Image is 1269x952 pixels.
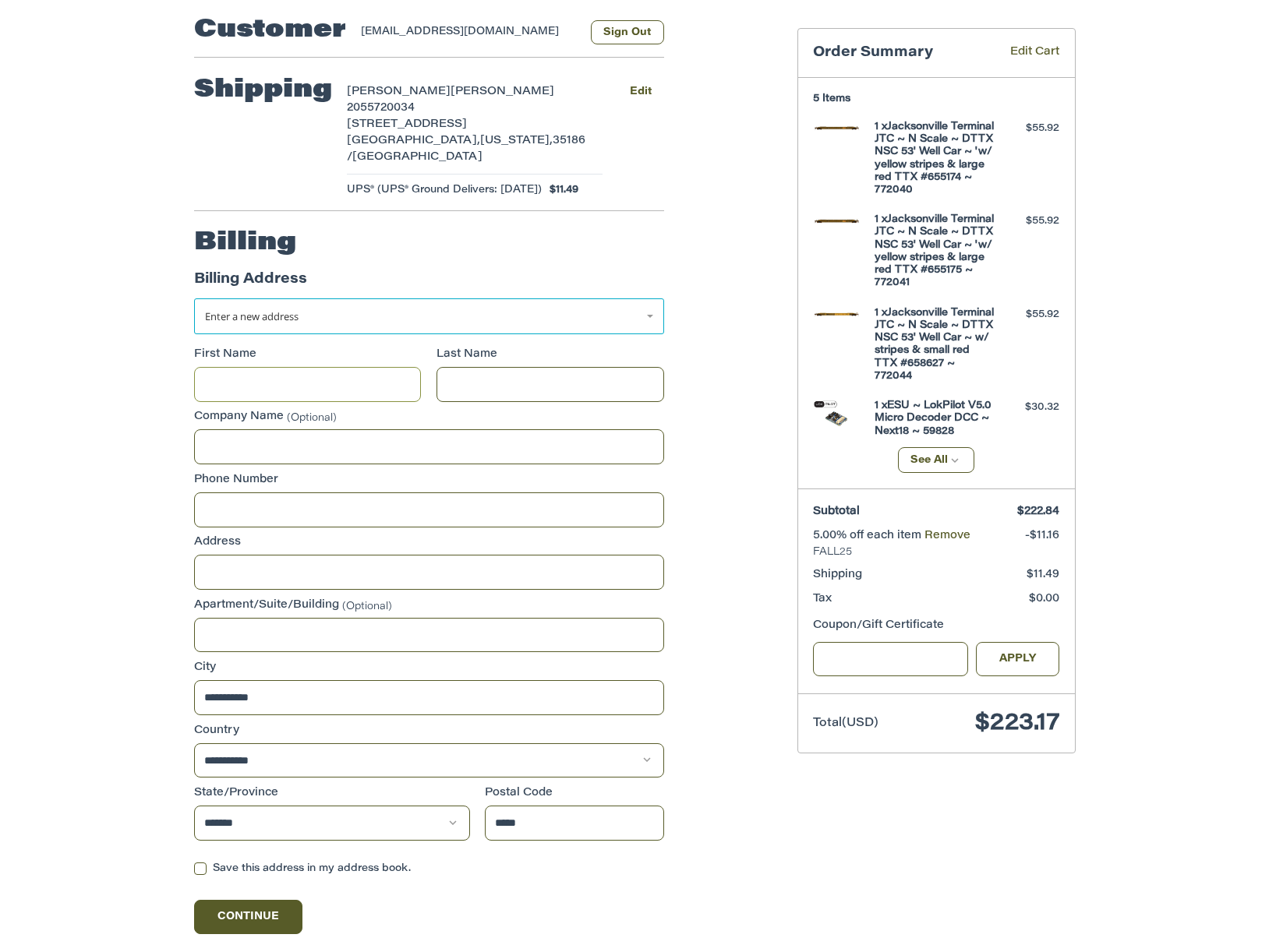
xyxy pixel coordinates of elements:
h3: Order Summary [813,44,988,62]
label: Postal Code [485,785,664,802]
span: $223.17 [975,712,1059,735]
a: Enter or select a different address [194,298,664,334]
span: [PERSON_NAME] [347,86,451,97]
a: Remove [924,531,970,541]
span: [PERSON_NAME] [451,86,554,97]
label: First Name [194,347,422,363]
span: Tax [813,594,832,605]
small: (Optional) [287,413,337,423]
div: $55.92 [998,213,1059,229]
span: $11.49 [542,182,578,198]
input: Gift Certificate or Coupon Code [813,642,968,677]
label: Address [194,534,664,551]
span: $0.00 [1029,594,1059,605]
h2: Billing [194,227,296,259]
span: $11.49 [1027,569,1059,580]
label: Company Name [194,409,664,425]
h2: Shipping [194,75,332,106]
span: UPS® (UPS® Ground Delivers: [DATE]) [347,182,542,198]
h3: 5 Items [813,93,1059,105]
span: [GEOGRAPHIC_DATA], [347,136,480,146]
div: $55.92 [998,121,1059,136]
button: Apply [976,642,1060,677]
h2: Customer [194,15,346,46]
span: Shipping [813,569,862,580]
span: [GEOGRAPHIC_DATA] [352,152,483,163]
button: Sign Out [591,20,664,44]
button: Continue [194,900,303,934]
span: [STREET_ADDRESS] [347,119,467,130]
label: City [194,660,664,676]
span: Subtotal [813,506,860,517]
label: Save this address in my address book. [194,862,664,875]
label: Country [194,723,664,739]
small: (Optional) [342,601,392,611]
a: Edit Cart [988,44,1059,62]
div: Coupon/Gift Certificate [813,618,1059,634]
div: $55.92 [998,307,1059,323]
h4: 1 x Jacksonville Terminal JTC ~ N Scale ~ DTTX NSC 53' Well Car ~ 'w/ yellow stripes & large red ... [875,121,994,197]
span: 5.00% off each item [813,531,924,541]
button: See All [898,447,975,473]
h4: 1 x ESU ~ LokPilot V5.0 Micro Decoder DCC ~ Next18 ~ 59828 [875,400,994,438]
legend: Billing Address [194,270,307,298]
span: [US_STATE], [480,136,553,146]
h4: 1 x Jacksonville Terminal JTC ~ N Scale ~ DTTX NSC 53' Well Car ~ w/ stripes & small red TTX #658... [875,307,994,383]
label: Apartment/Suite/Building [194,598,664,614]
div: $30.32 [998,400,1059,415]
button: Edit [618,80,664,103]
label: State/Province [194,785,470,802]
span: $222.84 [1017,506,1059,517]
span: -$11.16 [1025,531,1059,541]
span: 2055720034 [347,103,415,114]
label: Phone Number [194,472,664,488]
label: Last Name [437,347,664,363]
span: FALL25 [813,545,1059,560]
h4: 1 x Jacksonville Terminal JTC ~ N Scale ~ DTTX NSC 53' Well Car ~ 'w/ yellow stripes & large red ... [875,213,994,290]
div: [EMAIL_ADDRESS][DOMAIN_NAME] [361,24,575,44]
span: Total (USD) [813,718,878,729]
span: Enter a new address [205,309,299,323]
